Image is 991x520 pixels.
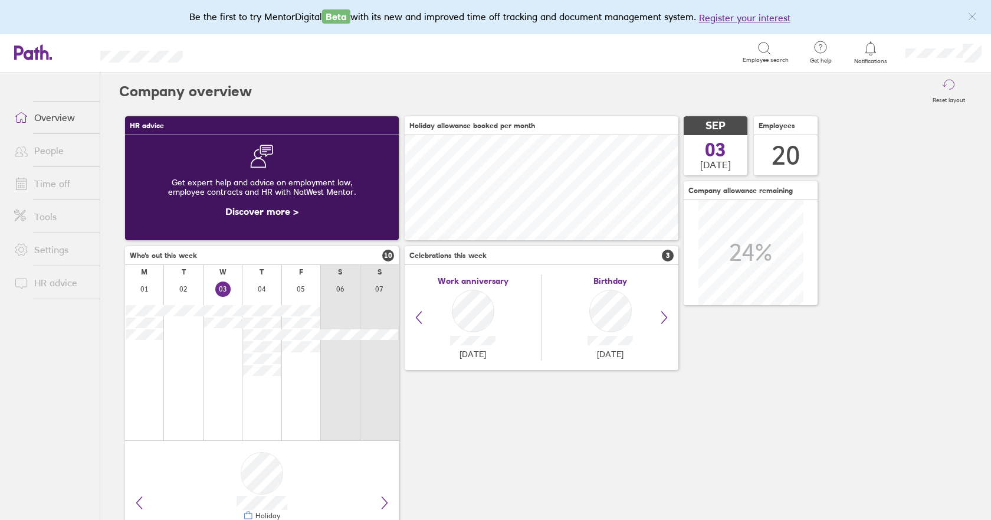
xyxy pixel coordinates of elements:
span: Employees [759,122,795,130]
a: Time off [5,172,100,195]
button: Register your interest [699,11,790,25]
div: Search [215,47,245,57]
span: Who's out this week [130,251,197,260]
a: People [5,139,100,162]
span: HR advice [130,122,164,130]
div: W [219,268,227,276]
span: SEP [705,120,726,132]
button: Reset layout [926,73,972,110]
div: M [141,268,147,276]
a: Discover more > [225,205,298,217]
span: [DATE] [460,349,486,359]
a: Notifications [852,40,890,65]
span: [DATE] [597,349,624,359]
div: 20 [772,140,800,171]
h2: Company overview [119,73,252,110]
a: Tools [5,205,100,228]
div: T [260,268,264,276]
span: Notifications [852,58,890,65]
div: T [182,268,186,276]
span: [DATE] [700,159,731,170]
div: Get expert help and advice on employment law, employee contracts and HR with NatWest Mentor. [134,168,389,206]
div: F [299,268,303,276]
span: 10 [382,250,394,261]
span: Employee search [743,57,789,64]
span: 3 [662,250,674,261]
a: Settings [5,238,100,261]
a: HR advice [5,271,100,295]
span: Work anniversary [438,276,508,286]
div: Be the first to try MentorDigital with its new and improved time off tracking and document manage... [189,9,802,25]
span: 03 [705,140,726,159]
a: Overview [5,106,100,129]
span: Beta [322,9,350,24]
span: Get help [802,57,840,64]
span: Company allowance remaining [688,187,793,195]
label: Reset layout [926,93,972,104]
span: Celebrations this week [409,251,487,260]
span: Birthday [593,276,627,286]
div: S [338,268,342,276]
span: Holiday allowance booked per month [409,122,535,130]
div: Holiday [253,512,280,520]
div: S [378,268,382,276]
